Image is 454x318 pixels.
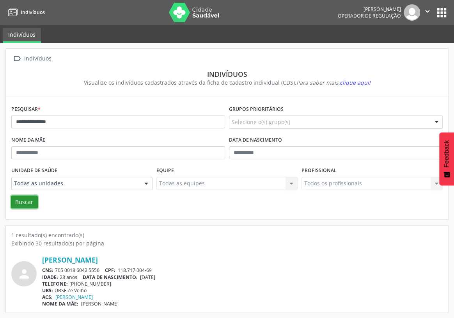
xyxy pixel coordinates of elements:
i: person [17,267,31,281]
label: Profissional [301,165,337,177]
label: Nome da mãe [11,134,45,146]
span: ACS: [42,294,53,300]
div: Indivíduos [17,70,437,78]
label: Data de nascimento [229,134,282,146]
button: apps [435,6,449,20]
a: [PERSON_NAME] [42,256,98,264]
i:  [423,7,432,16]
a: Indivíduos [5,6,45,19]
img: img [404,4,420,21]
span: clique aqui! [340,79,371,86]
div: Visualize os indivíduos cadastrados através da ficha de cadastro individual (CDS). [17,78,437,87]
span: [PERSON_NAME] [81,300,119,307]
div: Exibindo 30 resultado(s) por página [11,239,443,247]
span: 118.717.004-69 [118,267,152,274]
div: [PHONE_NUMBER] [42,281,443,287]
button:  [420,4,435,21]
div: 28 anos [42,274,443,281]
span: Selecione o(s) grupo(s) [232,118,290,126]
span: Indivíduos [21,9,45,16]
span: [DATE] [140,274,155,281]
span: IDADE: [42,274,58,281]
button: Buscar [11,195,38,209]
a: Indivíduos [3,28,41,43]
div: [PERSON_NAME] [338,6,401,12]
label: Grupos prioritários [229,103,284,115]
button: Feedback - Mostrar pesquisa [439,132,454,185]
span: Feedback [443,140,450,167]
i: Para saber mais, [296,79,371,86]
i:  [11,53,23,64]
label: Equipe [156,165,174,177]
a:  Indivíduos [11,53,53,64]
span: CNS: [42,267,53,274]
div: 1 resultado(s) encontrado(s) [11,231,443,239]
a: [PERSON_NAME] [55,294,93,300]
label: Pesquisar [11,103,41,115]
span: CPF: [105,267,115,274]
span: DATA DE NASCIMENTO: [83,274,138,281]
span: Todas as unidades [14,179,137,187]
span: UBS: [42,287,53,294]
div: Indivíduos [23,53,53,64]
div: UBSF Ze Velho [42,287,443,294]
label: Unidade de saúde [11,165,57,177]
div: 705 0018 6042 5556 [42,267,443,274]
span: NOME DA MÃE: [42,300,78,307]
span: TELEFONE: [42,281,68,287]
span: Operador de regulação [338,12,401,19]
